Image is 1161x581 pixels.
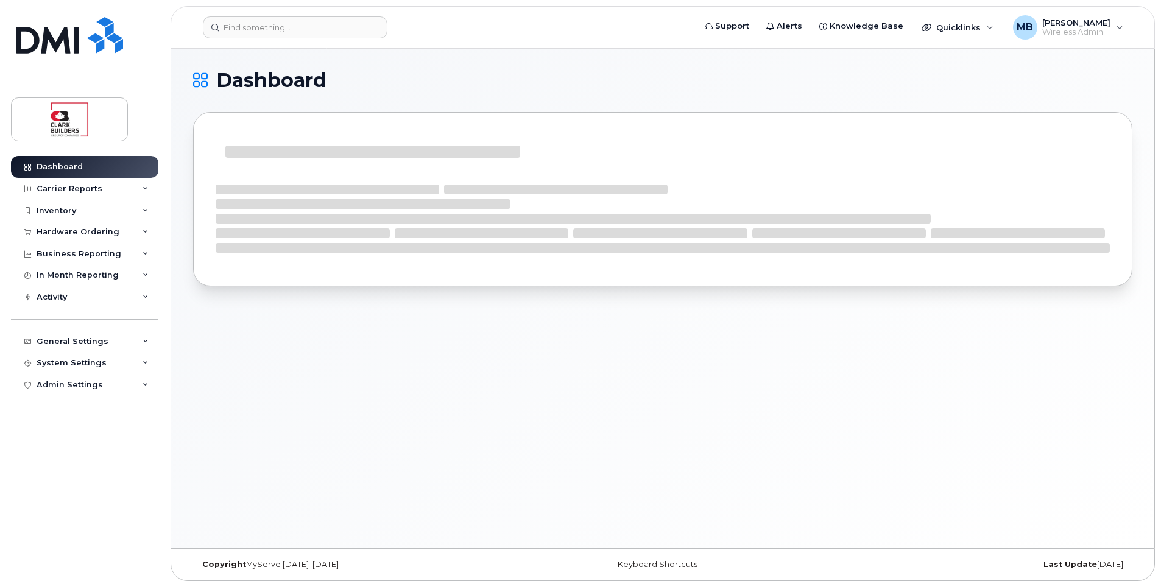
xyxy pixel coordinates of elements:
strong: Last Update [1043,560,1097,569]
div: [DATE] [819,560,1132,569]
a: Keyboard Shortcuts [618,560,697,569]
span: Dashboard [216,71,326,90]
strong: Copyright [202,560,246,569]
div: MyServe [DATE]–[DATE] [193,560,506,569]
